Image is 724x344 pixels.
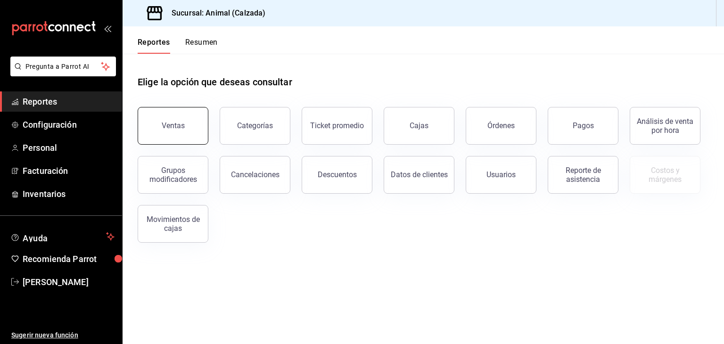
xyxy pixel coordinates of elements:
[138,205,208,243] button: Movimientos de cajas
[138,156,208,194] button: Grupos modificadores
[164,8,265,19] h3: Sucursal: Animal (Calzada)
[636,166,694,184] div: Costos y márgenes
[302,107,372,145] button: Ticket promedio
[310,121,364,130] div: Ticket promedio
[25,62,101,72] span: Pregunta a Parrot AI
[138,38,170,54] button: Reportes
[630,107,700,145] button: Análisis de venta por hora
[302,156,372,194] button: Descuentos
[384,107,454,145] button: Cajas
[23,95,115,108] span: Reportes
[636,117,694,135] div: Análisis de venta por hora
[138,107,208,145] button: Ventas
[548,156,618,194] button: Reporte de asistencia
[162,121,185,130] div: Ventas
[104,25,111,32] button: open_drawer_menu
[487,121,515,130] div: Órdenes
[10,57,116,76] button: Pregunta a Parrot AI
[138,38,218,54] div: navigation tabs
[554,166,612,184] div: Reporte de asistencia
[185,38,218,54] button: Resumen
[410,121,428,130] div: Cajas
[573,121,594,130] div: Pagos
[548,107,618,145] button: Pagos
[23,118,115,131] span: Configuración
[11,330,115,340] span: Sugerir nueva función
[220,156,290,194] button: Cancelaciones
[23,188,115,200] span: Inventarios
[144,166,202,184] div: Grupos modificadores
[486,170,516,179] div: Usuarios
[466,156,536,194] button: Usuarios
[7,68,116,78] a: Pregunta a Parrot AI
[23,141,115,154] span: Personal
[23,276,115,288] span: [PERSON_NAME]
[144,215,202,233] div: Movimientos de cajas
[138,75,292,89] h1: Elige la opción que deseas consultar
[237,121,273,130] div: Categorías
[23,164,115,177] span: Facturación
[23,231,102,242] span: Ayuda
[384,156,454,194] button: Datos de clientes
[23,253,115,265] span: Recomienda Parrot
[630,156,700,194] button: Contrata inventarios para ver este reporte
[466,107,536,145] button: Órdenes
[220,107,290,145] button: Categorías
[231,170,280,179] div: Cancelaciones
[318,170,357,179] div: Descuentos
[391,170,448,179] div: Datos de clientes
